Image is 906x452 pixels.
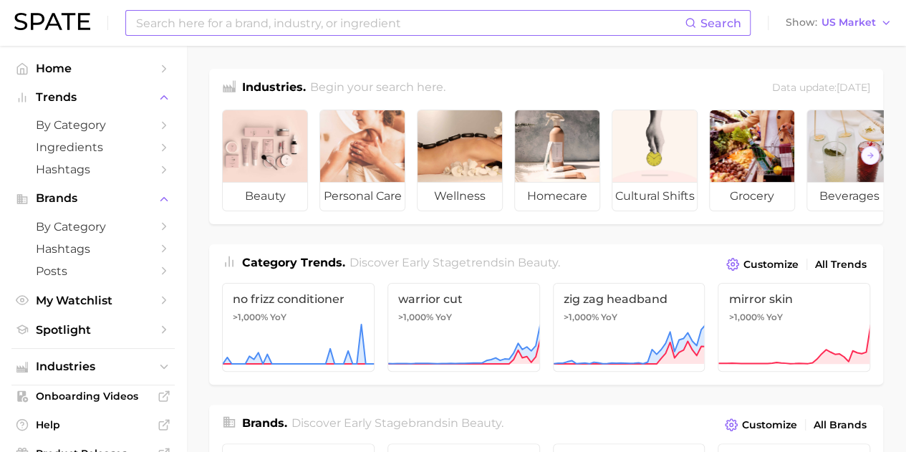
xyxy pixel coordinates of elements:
[612,110,698,211] a: cultural shifts
[811,255,870,274] a: All Trends
[721,415,801,435] button: Customize
[398,312,433,322] span: >1,000%
[11,319,175,341] a: Spotlight
[223,182,307,211] span: beauty
[11,136,175,158] a: Ingredients
[320,182,405,211] span: personal care
[601,312,617,323] span: YoY
[11,238,175,260] a: Hashtags
[36,192,150,205] span: Brands
[36,91,150,104] span: Trends
[564,312,599,322] span: >1,000%
[398,292,529,306] span: warrior cut
[319,110,405,211] a: personal care
[821,19,876,27] span: US Market
[814,419,867,431] span: All Brands
[36,294,150,307] span: My Watchlist
[222,110,308,211] a: beauty
[515,182,599,211] span: homecare
[36,390,150,403] span: Onboarding Videos
[242,79,306,98] h1: Industries.
[11,260,175,282] a: Posts
[723,254,802,274] button: Customize
[806,110,892,211] a: beverages
[514,110,600,211] a: homecare
[709,110,795,211] a: grocery
[36,220,150,234] span: by Category
[350,256,560,269] span: Discover Early Stage trends in .
[36,242,150,256] span: Hashtags
[786,19,817,27] span: Show
[710,182,794,211] span: grocery
[310,79,445,98] h2: Begin your search here.
[11,114,175,136] a: by Category
[387,283,540,372] a: warrior cut>1,000% YoY
[11,356,175,378] button: Industries
[810,415,870,435] a: All Brands
[11,188,175,209] button: Brands
[36,163,150,176] span: Hashtags
[766,312,782,323] span: YoY
[291,416,503,430] span: Discover Early Stage brands in .
[435,312,452,323] span: YoY
[728,312,763,322] span: >1,000%
[782,14,895,32] button: ShowUS Market
[36,264,150,278] span: Posts
[242,416,287,430] span: Brands .
[11,158,175,181] a: Hashtags
[233,292,364,306] span: no frizz conditioner
[728,292,859,306] span: mirror skin
[36,360,150,373] span: Industries
[135,11,685,35] input: Search here for a brand, industry, or ingredient
[742,419,797,431] span: Customize
[743,259,799,271] span: Customize
[564,292,695,306] span: zig zag headband
[815,259,867,271] span: All Trends
[772,79,870,98] div: Data update: [DATE]
[417,110,503,211] a: wellness
[36,140,150,154] span: Ingredients
[11,216,175,238] a: by Category
[553,283,705,372] a: zig zag headband>1,000% YoY
[518,256,558,269] span: beauty
[36,418,150,431] span: Help
[11,289,175,312] a: My Watchlist
[14,13,90,30] img: SPATE
[11,87,175,108] button: Trends
[11,57,175,80] a: Home
[807,182,892,211] span: beverages
[700,16,741,30] span: Search
[612,182,697,211] span: cultural shifts
[36,62,150,75] span: Home
[233,312,268,322] span: >1,000%
[222,283,375,372] a: no frizz conditioner>1,000% YoY
[270,312,286,323] span: YoY
[36,323,150,337] span: Spotlight
[11,414,175,436] a: Help
[718,283,870,372] a: mirror skin>1,000% YoY
[418,182,502,211] span: wellness
[36,118,150,132] span: by Category
[242,256,345,269] span: Category Trends .
[461,416,501,430] span: beauty
[11,385,175,407] a: Onboarding Videos
[861,146,880,165] button: Scroll Right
